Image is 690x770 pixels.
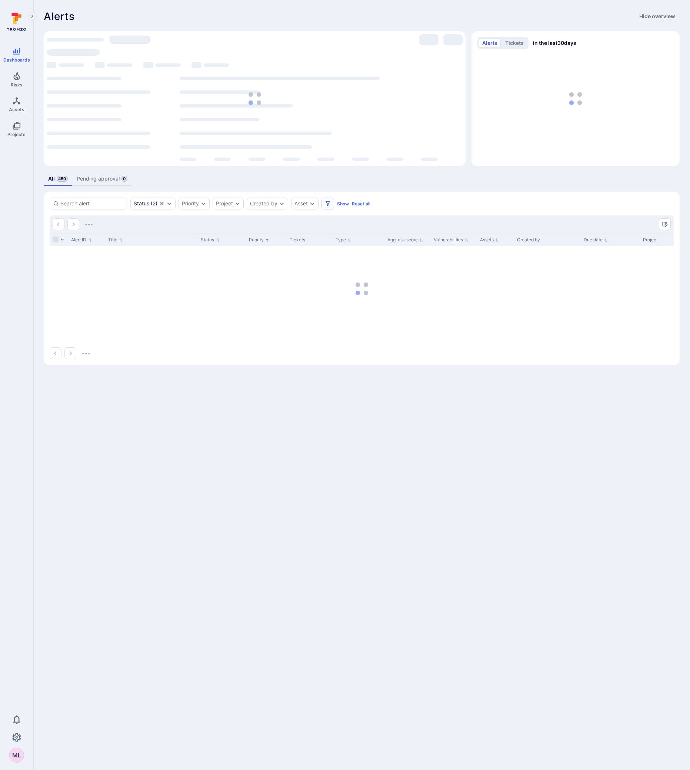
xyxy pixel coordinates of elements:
[130,198,176,209] div: open, in process
[134,201,157,206] div: ( 2 )
[11,82,23,87] span: Risks
[249,92,261,105] img: Loading...
[82,353,90,354] img: Loading...
[234,201,240,206] button: Expand dropdown
[30,13,35,20] i: Expand navigation menu
[7,132,26,137] span: Projects
[294,201,308,206] button: Asset
[533,39,576,47] span: in the last 30 days
[250,201,277,206] button: Created by
[480,237,499,243] button: Sort by Assets
[67,218,79,230] button: Go to the next page
[352,201,370,206] button: Reset all
[249,237,269,243] button: Sort by Priority
[44,10,75,22] h1: Alerts
[134,201,149,206] div: Status
[44,31,466,166] div: Most alerts
[309,201,315,206] button: Expand dropdown
[47,34,463,163] div: loading spinner
[502,39,527,47] button: tickets
[321,198,334,209] button: Filters
[337,201,349,206] button: Show
[434,237,469,243] button: Sort by Vulnerabilities
[134,201,157,206] button: Status(2)
[200,201,206,206] button: Expand dropdown
[9,107,24,112] span: Assets
[72,172,132,186] a: Pending approval
[121,176,127,182] span: 0
[166,201,172,206] button: Expand dropdown
[64,347,76,359] button: Go to the next page
[28,12,37,21] button: Expand navigation menu
[201,237,220,243] button: Sort by Status
[9,748,24,763] div: Martin Löwenberg
[50,347,61,359] button: Go to the previous page
[159,201,165,206] button: Clear selection
[44,172,680,186] div: alerts tabs
[479,39,501,47] button: alerts
[659,218,671,230] button: Manage columns
[108,237,123,243] button: Sort by Title
[182,201,199,206] button: Priority
[53,218,64,230] button: Go to the previous page
[85,224,93,225] img: Loading...
[584,237,608,243] button: Sort by Due date
[44,172,72,186] a: All
[265,236,269,244] p: Sorted by: Higher priority first
[3,57,30,63] span: Dashboards
[471,31,680,166] div: Alerts/Tickets trend
[60,200,124,207] input: Search alert
[279,201,285,206] button: Expand dropdown
[387,237,423,243] button: Sort by Agg. risk score
[290,237,330,243] div: Tickets
[336,237,351,243] button: Sort by Type
[216,201,233,206] button: Project
[53,237,59,242] span: Select all rows
[9,748,24,763] button: ML
[517,237,578,243] div: Created by
[57,176,68,182] span: 450
[71,237,92,243] button: Sort by Alert ID
[635,10,680,22] button: Hide overview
